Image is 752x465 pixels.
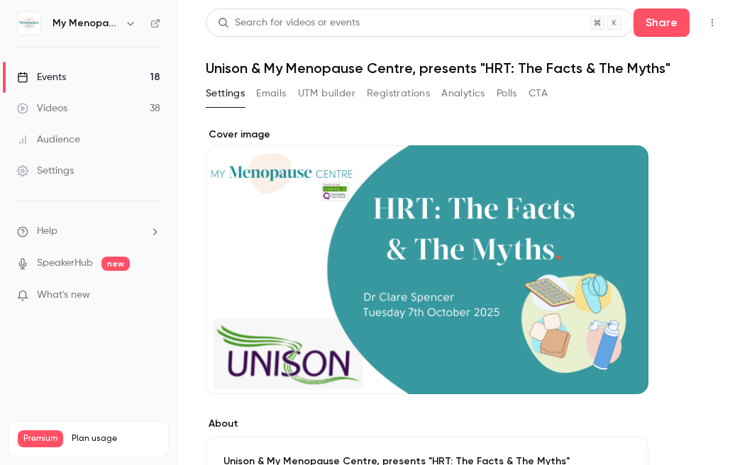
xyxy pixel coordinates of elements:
[298,82,355,105] button: UTM builder
[529,82,548,105] button: CTA
[206,128,648,142] label: Cover image
[37,288,90,303] span: What's new
[37,224,57,239] span: Help
[441,82,485,105] button: Analytics
[497,82,517,105] button: Polls
[206,417,648,431] label: About
[17,101,67,116] div: Videos
[367,82,430,105] button: Registrations
[206,60,724,77] h1: Unison & My Menopause Centre, presents "HRT: The Facts & The Myths"
[17,133,80,147] div: Audience
[17,70,66,84] div: Events
[206,128,648,394] section: Cover image
[18,430,63,447] span: Premium
[256,82,286,105] button: Emails
[143,289,160,302] iframe: Noticeable Trigger
[72,433,160,444] span: Plan usage
[52,16,119,30] h6: My Menopause Centre
[18,12,40,35] img: My Menopause Centre
[206,82,245,105] button: Settings
[17,164,74,178] div: Settings
[218,16,360,30] div: Search for videos or events
[37,256,93,271] a: SpeakerHub
[634,9,690,37] button: Share
[101,257,130,271] span: new
[17,224,160,239] li: help-dropdown-opener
